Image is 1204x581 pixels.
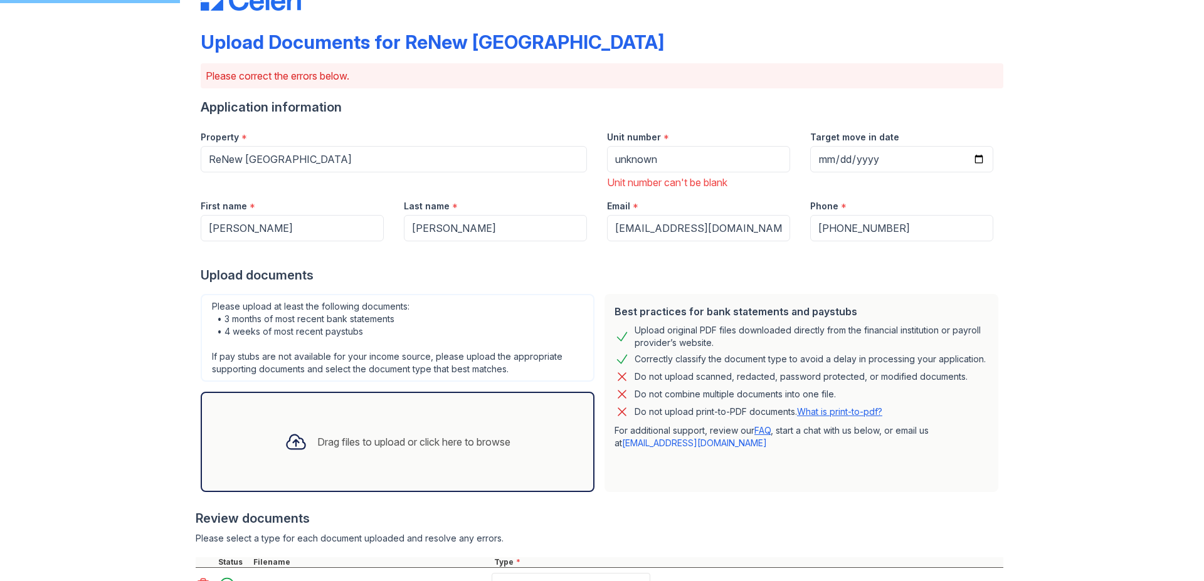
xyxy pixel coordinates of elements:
a: FAQ [754,425,771,436]
div: Status [216,557,251,567]
p: Please correct the errors below. [206,68,998,83]
label: Target move in date [810,131,899,144]
p: Do not upload print-to-PDF documents. [635,406,882,418]
div: Correctly classify the document type to avoid a delay in processing your application. [635,352,986,367]
div: Application information [201,98,1003,116]
label: Unit number [607,131,661,144]
label: First name [201,200,247,212]
p: For additional support, review our , start a chat with us below, or email us at [615,424,988,449]
div: Upload documents [201,266,1003,284]
div: Do not combine multiple documents into one file. [635,387,836,402]
div: Review documents [196,510,1003,527]
label: Property [201,131,239,144]
div: Unit number can't be blank [607,175,790,190]
a: What is print-to-pdf? [797,406,882,417]
div: Do not upload scanned, redacted, password protected, or modified documents. [635,369,968,384]
div: Best practices for bank statements and paystubs [615,304,988,319]
div: Drag files to upload or click here to browse [317,434,510,449]
label: Email [607,200,630,212]
div: Filename [251,557,492,567]
div: Upload Documents for ReNew [GEOGRAPHIC_DATA] [201,31,664,53]
div: Type [492,557,1003,567]
div: Upload original PDF files downloaded directly from the financial institution or payroll provider’... [635,324,988,349]
a: [EMAIL_ADDRESS][DOMAIN_NAME] [622,437,767,448]
div: Please upload at least the following documents: • 3 months of most recent bank statements • 4 wee... [201,294,594,382]
label: Phone [810,200,838,212]
div: Please select a type for each document uploaded and resolve any errors. [196,532,1003,545]
label: Last name [404,200,450,212]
